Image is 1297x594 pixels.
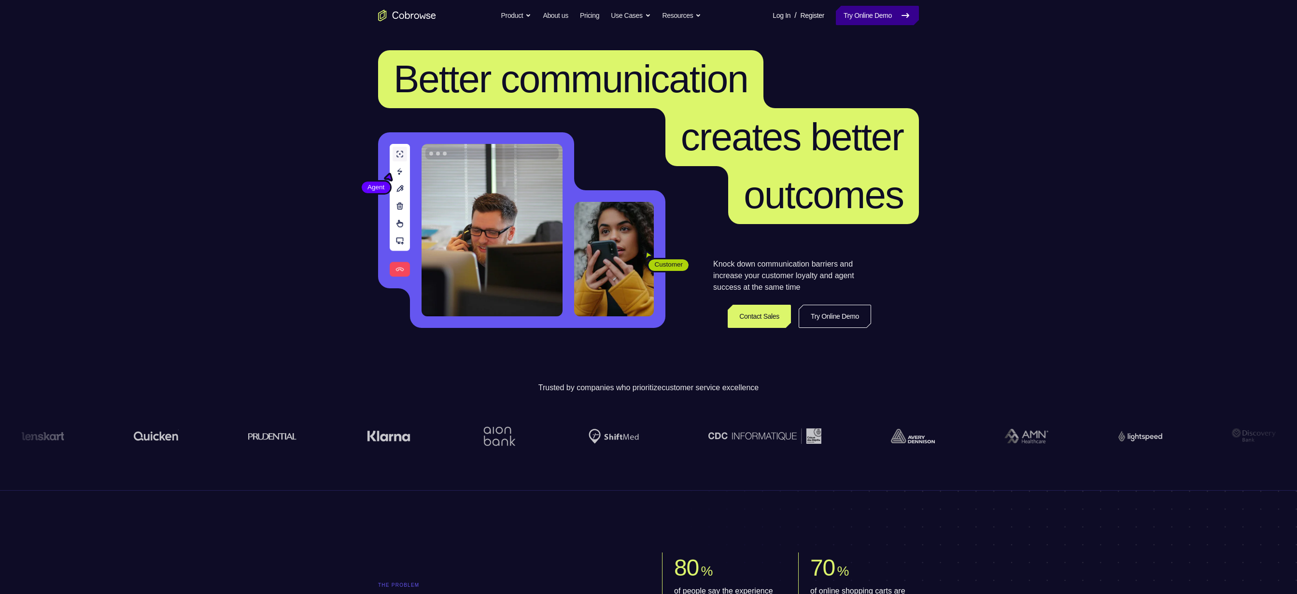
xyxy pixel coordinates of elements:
button: Resources [663,6,702,25]
span: Better communication [394,57,748,100]
img: prudential [238,432,286,440]
span: 70 [810,555,835,580]
img: A customer support agent talking on the phone [422,144,563,316]
span: 80 [674,555,699,580]
a: Go to the home page [378,10,436,21]
button: Use Cases [611,6,650,25]
span: customer service excellence [662,383,759,392]
a: Log In [773,6,790,25]
img: Klarna [356,430,399,442]
img: Shiftmed [578,429,628,444]
img: CDC Informatique [697,428,810,443]
span: outcomes [744,173,903,216]
img: AMN Healthcare [994,429,1038,444]
span: / [794,10,796,21]
img: Lightspeed [1107,431,1151,441]
span: creates better [681,115,903,158]
a: Register [801,6,824,25]
span: % [701,564,712,579]
a: Try Online Demo [836,6,919,25]
img: Aion Bank [469,417,508,456]
img: avery-dennison [880,429,924,443]
p: Knock down communication barriers and increase your customer loyalty and agent success at the sam... [713,258,871,293]
img: quicken [123,428,168,443]
a: Contact Sales [728,305,791,328]
img: A customer holding their phone [574,202,654,316]
button: Product [501,6,532,25]
span: % [837,564,848,579]
a: Try Online Demo [799,305,871,328]
a: Pricing [580,6,599,25]
a: About us [543,6,568,25]
p: The problem [378,582,635,588]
